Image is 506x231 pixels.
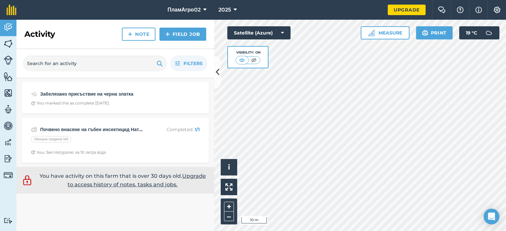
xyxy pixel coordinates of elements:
[250,57,258,63] img: svg+xml;base64,PHN2ZyB4bWxucz0iaHR0cDovL3d3dy53My5vcmcvMjAwMC9zdmciIHdpZHRoPSI1MCIgaGVpZ2h0PSI0MC...
[484,209,499,224] div: Open Intercom Messenger
[466,26,477,39] span: 19 ° C
[122,28,155,41] a: Note
[7,5,16,15] img: fieldmargin Logo
[128,30,132,38] img: svg+xml;base64,PHN2ZyB4bWxucz0iaHR0cDovL3d3dy53My5vcmcvMjAwMC9zdmciIHdpZHRoPSIxNCIgaGVpZ2h0PSIyNC...
[416,26,453,39] button: Print
[493,7,501,13] img: A cog icon
[31,126,37,133] img: svg+xml;base64,PD94bWwgdmVyc2lvbj0iMS4wIiBlbmNvZGluZz0idXRmLTgiPz4KPCEtLSBHZW5lcmF0b3I6IEFkb2JlIE...
[165,30,170,38] img: svg+xml;base64,PHN2ZyB4bWxucz0iaHR0cDovL3d3dy53My5vcmcvMjAwMC9zdmciIHdpZHRoPSIxNCIgaGVpZ2h0PSIyNC...
[170,56,208,71] button: Filters
[167,6,200,14] span: ПламАгро02
[24,29,55,39] h2: Activity
[227,26,291,39] button: Satellite (Azure)
[422,29,428,37] img: svg+xml;base64,PHN2ZyB4bWxucz0iaHR0cDovL3d3dy53My5vcmcvMjAwMC9zdmciIHdpZHRoPSIxOSIgaGVpZ2h0PSIyNC...
[26,122,205,159] a: Почвено внасяне на гъбен инсектицид НатуралисCompleted: 1/1Овошна градина №1Clock with arrow poin...
[156,59,163,67] img: svg+xml;base64,PHN2ZyB4bWxucz0iaHR0cDovL3d3dy53My5vcmcvMjAwMC9zdmciIHdpZHRoPSIxOSIgaGVpZ2h0PSIyNC...
[238,57,246,63] img: svg+xml;base64,PHN2ZyB4bWxucz0iaHR0cDovL3d3dy53My5vcmcvMjAwMC9zdmciIHdpZHRoPSI1MCIgaGVpZ2h0PSI0MC...
[4,88,13,98] img: svg+xml;base64,PHN2ZyB4bWxucz0iaHR0cDovL3d3dy53My5vcmcvMjAwMC9zdmciIHdpZHRoPSI1NiIgaGVpZ2h0PSI2MC...
[438,7,446,13] img: Two speech bubbles overlapping with the left bubble in the forefront
[4,56,13,65] img: svg+xml;base64,PD94bWwgdmVyc2lvbj0iMS4wIiBlbmNvZGluZz0idXRmLTgiPz4KPCEtLSBHZW5lcmF0b3I6IEFkb2JlIE...
[4,39,13,49] img: svg+xml;base64,PHN2ZyB4bWxucz0iaHR0cDovL3d3dy53My5vcmcvMjAwMC9zdmciIHdpZHRoPSI1NiIgaGVpZ2h0PSI2MC...
[4,121,13,131] img: svg+xml;base64,PD94bWwgdmVyc2lvbj0iMS4wIiBlbmNvZGluZz0idXRmLTgiPz4KPCEtLSBHZW5lcmF0b3I6IEFkb2JlIE...
[4,218,13,224] img: svg+xml;base64,PD94bWwgdmVyc2lvbj0iMS4wIiBlbmNvZGluZz0idXRmLTgiPz4KPCEtLSBHZW5lcmF0b3I6IEFkb2JlIE...
[159,28,206,41] a: Field Job
[31,101,35,105] img: Clock with arrow pointing clockwise
[225,183,233,191] img: Four arrows, one pointing top left, one top right, one bottom right and the last bottom left
[4,137,13,147] img: svg+xml;base64,PD94bWwgdmVyc2lvbj0iMS4wIiBlbmNvZGluZz0idXRmLTgiPz4KPCEtLSBHZW5lcmF0b3I6IEFkb2JlIE...
[236,50,261,55] div: Visibility: On
[36,172,209,189] p: You have activity on this farm that is over 30 days old.
[218,6,231,14] span: 2025
[4,171,13,180] img: svg+xml;base64,PD94bWwgdmVyc2lvbj0iMS4wIiBlbmNvZGluZz0idXRmLTgiPz4KPCEtLSBHZW5lcmF0b3I6IEFkb2JlIE...
[459,26,499,39] button: 19 °C
[224,202,234,212] button: +
[23,56,167,71] input: Search for an activity
[21,174,33,186] img: svg+xml;base64,PD94bWwgdmVyc2lvbj0iMS4wIiBlbmNvZGluZz0idXRmLTgiPz4KPCEtLSBHZW5lcmF0b3I6IEFkb2JlIE...
[31,101,109,106] div: You marked this as complete [DATE]
[68,173,206,188] a: Upgrade to access history of notes, tasks and jobs.
[368,30,375,36] img: Ruler icon
[4,22,13,32] img: svg+xml;base64,PD94bWwgdmVyc2lvbj0iMS4wIiBlbmNvZGluZz0idXRmLTgiPz4KPCEtLSBHZW5lcmF0b3I6IEFkb2JlIE...
[4,154,13,164] img: svg+xml;base64,PD94bWwgdmVyc2lvbj0iMS4wIiBlbmNvZGluZz0idXRmLTgiPz4KPCEtLSBHZW5lcmF0b3I6IEFkb2JlIE...
[26,86,205,110] a: Забелязано присъствие на черна златкаClock with arrow pointing clockwiseYou marked this as comple...
[40,126,145,133] strong: Почвено внасяне на гъбен инсектицид Натуралис
[482,26,495,39] img: svg+xml;base64,PD94bWwgdmVyc2lvbj0iMS4wIiBlbmNvZGluZz0idXRmLTgiPz4KPCEtLSBHZW5lcmF0b3I6IEFkb2JlIE...
[40,90,145,98] strong: Забелязано присъствие на черна златка
[228,163,230,171] span: i
[361,26,409,39] button: Measure
[224,212,234,221] button: –
[221,159,237,175] button: i
[475,6,482,14] img: svg+xml;base64,PHN2ZyB4bWxucz0iaHR0cDovL3d3dy53My5vcmcvMjAwMC9zdmciIHdpZHRoPSIxNyIgaGVpZ2h0PSIxNy...
[4,104,13,114] img: svg+xml;base64,PD94bWwgdmVyc2lvbj0iMS4wIiBlbmNvZGluZz0idXRmLTgiPz4KPCEtLSBHZW5lcmF0b3I6IEFkb2JlIE...
[31,136,71,143] div: Овошна градина №1
[388,5,426,15] a: Upgrade
[183,60,203,67] span: Filters
[456,7,464,13] img: A question mark icon
[31,150,106,155] div: You: 5мл Натуралис на 10 литра вода
[31,90,37,98] img: svg+xml;base64,PD94bWwgdmVyc2lvbj0iMS4wIiBlbmNvZGluZz0idXRmLTgiPz4KPCEtLSBHZW5lcmF0b3I6IEFkb2JlIE...
[147,126,200,133] p: Completed :
[31,150,35,154] img: Clock with arrow pointing clockwise
[195,127,200,132] strong: 1 / 1
[4,72,13,81] img: svg+xml;base64,PHN2ZyB4bWxucz0iaHR0cDovL3d3dy53My5vcmcvMjAwMC9zdmciIHdpZHRoPSI1NiIgaGVpZ2h0PSI2MC...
